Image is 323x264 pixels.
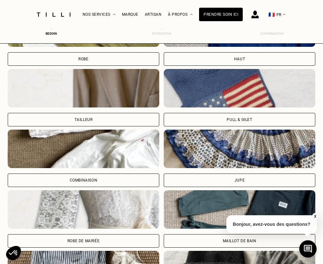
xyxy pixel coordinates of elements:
div: Tailleur [74,118,93,122]
img: Menu déroulant [113,14,116,15]
div: Haut [234,57,245,61]
img: Tilli retouche votre Tailleur [8,69,159,107]
div: Jupe [234,178,245,182]
div: Maillot de bain [223,239,257,243]
img: Logo du service de couturière Tilli [34,13,73,17]
a: Prendre soin ici [199,8,243,21]
img: Menu déroulant à propos [190,14,193,15]
div: Combinaison [70,178,98,182]
div: Confirmation [259,32,285,35]
button: 🇫🇷 FR [265,0,289,29]
div: Nos services [83,0,116,29]
div: À propos [168,0,193,29]
img: Tilli retouche votre Combinaison [8,130,159,168]
a: Artisan [145,12,162,17]
img: Tilli retouche votre Maillot de bain [164,190,315,229]
img: Tilli retouche votre Robe de mariée [8,190,159,229]
span: 🇫🇷 [268,12,275,18]
img: Tilli retouche votre Pull & gilet [164,69,315,107]
div: Robe de mariée [67,239,100,243]
button: X [312,213,318,220]
div: Besoin [38,32,64,35]
div: Estimation [149,32,174,35]
div: Pull & gilet [227,118,252,122]
img: icône connexion [251,11,259,18]
img: menu déroulant [283,14,285,15]
p: Bonjour, avez-vous des questions? [226,215,317,233]
a: Marque [122,12,138,17]
div: Robe [78,57,88,61]
img: Tilli retouche votre Jupe [164,130,315,168]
